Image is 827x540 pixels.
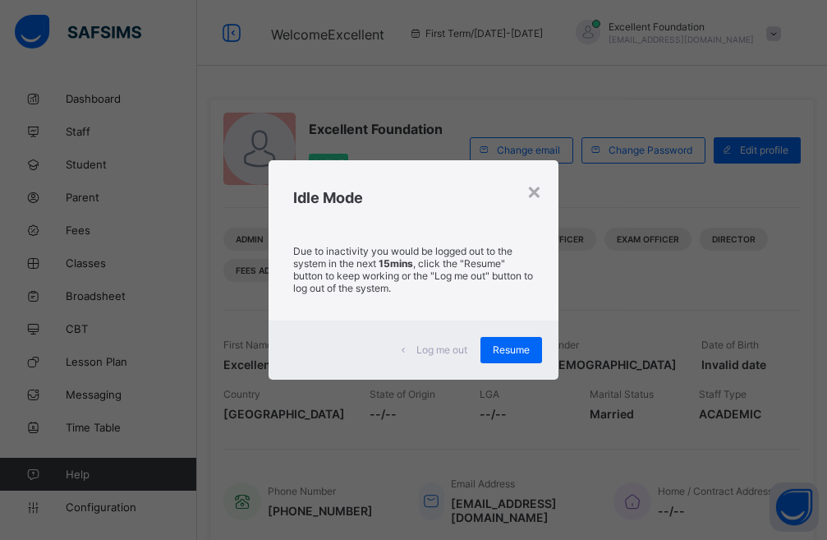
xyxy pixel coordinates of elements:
[293,245,533,294] p: Due to inactivity you would be logged out to the system in the next , click the "Resume" button t...
[493,344,530,356] span: Resume
[293,189,533,206] h2: Idle Mode
[379,257,413,270] strong: 15mins
[526,177,542,205] div: ×
[416,344,467,356] span: Log me out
